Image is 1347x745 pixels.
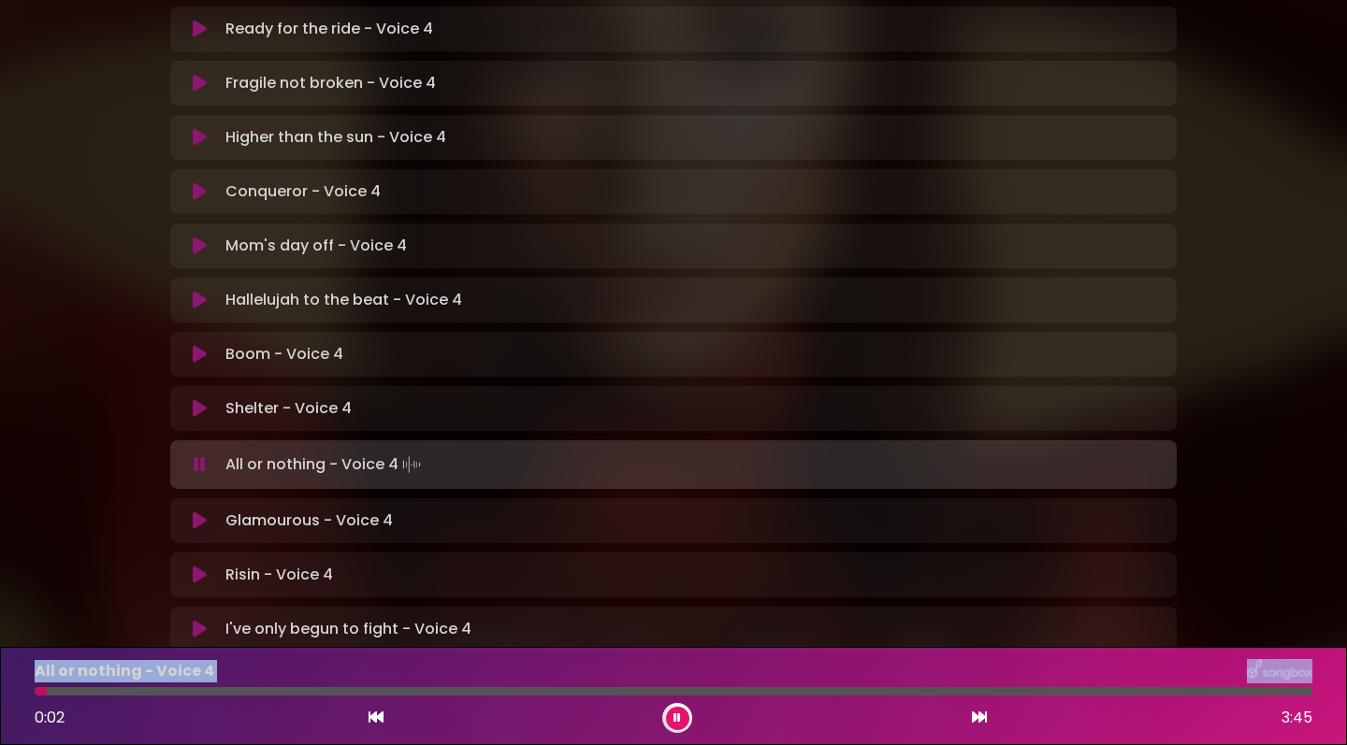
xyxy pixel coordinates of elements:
img: songbox-logo-white.png [1247,659,1312,683]
span: 3:45 [1282,707,1312,729]
p: Mom's day off - Voice 4 [225,235,407,257]
span: 0:02 [35,707,65,728]
p: Risin - Voice 4 [225,564,333,586]
p: Hallelujah to the beat - Voice 4 [225,289,462,311]
p: Ready for the ride - Voice 4 [225,18,433,40]
p: Higher than the sun - Voice 4 [225,126,446,149]
p: Shelter - Voice 4 [225,397,352,420]
img: waveform4.gif [398,451,425,478]
p: Conqueror - Voice 4 [225,180,381,203]
p: Fragile not broken - Voice 4 [225,72,436,94]
p: Glamourous - Voice 4 [225,509,393,532]
p: I've only begun to fight - Voice 4 [225,618,471,640]
p: All or nothing - Voice 4 [35,660,214,682]
p: Boom - Voice 4 [225,343,343,365]
p: All or nothing - Voice 4 [225,451,425,478]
